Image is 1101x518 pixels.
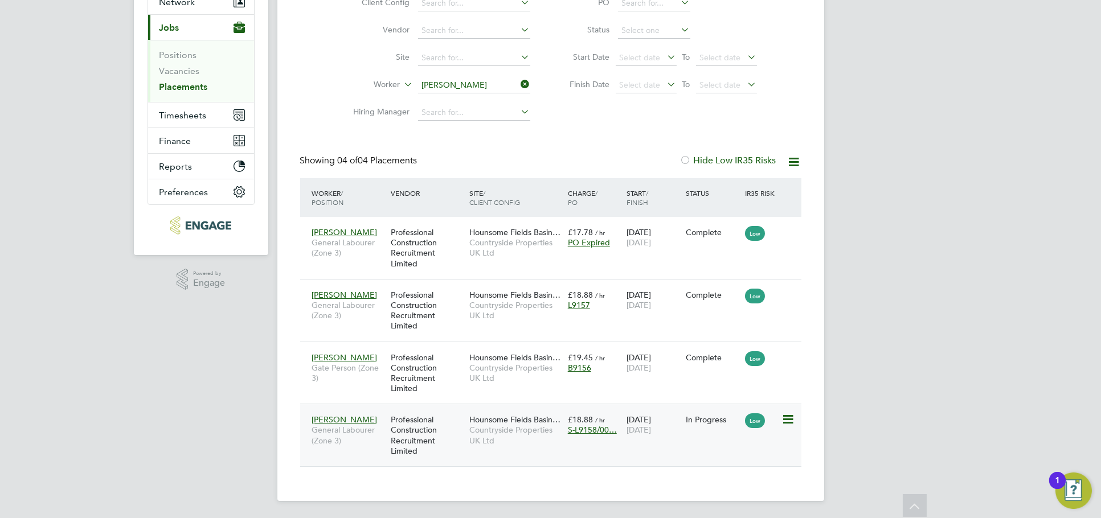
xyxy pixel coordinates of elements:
[159,161,193,172] span: Reports
[388,347,466,400] div: Professional Construction Recruitment Limited
[148,102,254,128] button: Timesheets
[345,52,410,62] label: Site
[568,300,590,310] span: L9157
[159,81,208,92] a: Placements
[418,77,530,93] input: Search for...
[312,300,385,320] span: General Labourer (Zone 3)
[624,221,683,253] div: [DATE]
[148,15,254,40] button: Jobs
[309,183,388,212] div: Worker
[312,227,378,237] span: [PERSON_NAME]
[595,291,605,299] span: / hr
[1055,472,1092,509] button: Open Resource Center, 1 new notification
[745,226,765,241] span: Low
[595,416,605,424] span: / hr
[469,188,520,207] span: / Client Config
[148,40,254,102] div: Jobs
[159,50,197,60] a: Positions
[148,154,254,179] button: Reports
[312,414,378,425] span: [PERSON_NAME]
[680,155,776,166] label: Hide Low IR35 Risks
[686,414,739,425] div: In Progress
[568,352,593,363] span: £19.45
[388,409,466,462] div: Professional Construction Recruitment Limited
[627,363,651,373] span: [DATE]
[745,413,765,428] span: Low
[335,79,400,91] label: Worker
[469,227,560,237] span: Hounsome Fields Basin…
[469,237,562,258] span: Countryside Properties UK Ltd
[568,227,593,237] span: £17.78
[466,183,565,212] div: Site
[559,79,610,89] label: Finish Date
[312,363,385,383] span: Gate Person (Zone 3)
[312,237,385,258] span: General Labourer (Zone 3)
[312,290,378,300] span: [PERSON_NAME]
[469,425,562,445] span: Countryside Properties UK Ltd
[627,237,651,248] span: [DATE]
[345,24,410,35] label: Vendor
[312,425,385,445] span: General Labourer (Zone 3)
[469,363,562,383] span: Countryside Properties UK Ltd
[312,188,344,207] span: / Position
[159,110,207,121] span: Timesheets
[683,183,742,203] div: Status
[559,52,610,62] label: Start Date
[309,346,801,356] a: [PERSON_NAME]Gate Person (Zone 3)Professional Construction Recruitment LimitedHounsome Fields Bas...
[559,24,610,35] label: Status
[742,183,781,203] div: IR35 Risk
[618,23,690,39] input: Select one
[170,216,231,235] img: pcrnet-logo-retina.png
[568,363,591,373] span: B9156
[469,352,560,363] span: Hounsome Fields Basin…
[624,183,683,212] div: Start
[627,300,651,310] span: [DATE]
[193,269,225,278] span: Powered by
[568,414,593,425] span: £18.88
[686,227,739,237] div: Complete
[624,409,683,441] div: [DATE]
[159,135,191,146] span: Finance
[624,284,683,316] div: [DATE]
[595,353,605,362] span: / hr
[312,352,378,363] span: [PERSON_NAME]
[418,50,530,66] input: Search for...
[568,237,610,248] span: PO Expired
[177,269,225,290] a: Powered byEngage
[686,290,739,300] div: Complete
[469,300,562,320] span: Countryside Properties UK Ltd
[388,284,466,337] div: Professional Construction Recruitment Limited
[300,155,420,167] div: Showing
[595,228,605,237] span: / hr
[469,290,560,300] span: Hounsome Fields Basin…
[568,425,617,435] span: S-L9158/00…
[568,188,597,207] span: / PO
[745,289,765,303] span: Low
[620,80,661,90] span: Select date
[627,425,651,435] span: [DATE]
[159,187,208,198] span: Preferences
[388,183,466,203] div: Vendor
[1055,480,1060,495] div: 1
[309,283,801,293] a: [PERSON_NAME]General Labourer (Zone 3)Professional Construction Recruitment LimitedHounsome Field...
[388,221,466,274] div: Professional Construction Recruitment Limited
[159,22,179,33] span: Jobs
[624,347,683,379] div: [DATE]
[568,290,593,300] span: £18.88
[338,155,358,166] span: 04 of
[148,216,255,235] a: Go to home page
[686,352,739,363] div: Complete
[700,80,741,90] span: Select date
[679,50,694,64] span: To
[620,52,661,63] span: Select date
[148,128,254,153] button: Finance
[565,183,624,212] div: Charge
[345,106,410,117] label: Hiring Manager
[469,414,560,425] span: Hounsome Fields Basin…
[309,408,801,418] a: [PERSON_NAME]General Labourer (Zone 3)Professional Construction Recruitment LimitedHounsome Field...
[745,351,765,366] span: Low
[418,105,530,121] input: Search for...
[679,77,694,92] span: To
[193,278,225,288] span: Engage
[700,52,741,63] span: Select date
